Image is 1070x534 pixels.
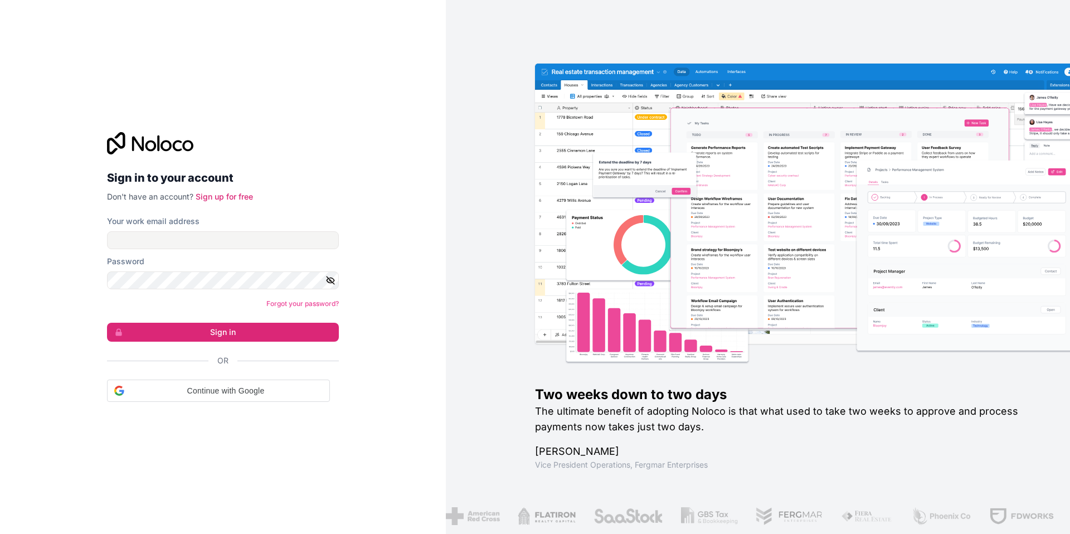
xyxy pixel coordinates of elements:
[196,192,253,201] a: Sign up for free
[442,507,497,525] img: /assets/american-red-cross-BAupjrZR.png
[678,507,735,525] img: /assets/gbstax-C-GtDUiK.png
[107,380,330,402] div: Continue with Google
[129,385,323,397] span: Continue with Google
[838,507,891,525] img: /assets/fiera-fwj2N5v4.png
[535,386,1034,404] h1: Two weeks down to two days
[107,192,193,201] span: Don't have an account?
[590,507,660,525] img: /assets/saastock-C6Zbiodz.png
[535,404,1034,435] h2: The ultimate benefit of adopting Noloco is that what used to take two weeks to approve and proces...
[535,444,1034,459] h1: [PERSON_NAME]
[515,507,573,525] img: /assets/flatiron-C8eUkumj.png
[107,271,339,289] input: Password
[107,256,144,267] label: Password
[107,168,339,188] h2: Sign in to your account
[266,299,339,308] a: Forgot your password?
[752,507,820,525] img: /assets/fergmar-CudnrXN5.png
[107,231,339,249] input: Email address
[535,459,1034,470] h1: Vice President Operations , Fergmar Enterprises
[986,507,1051,525] img: /assets/fdworks-Bi04fVtw.png
[107,323,339,342] button: Sign in
[217,355,228,366] span: Or
[107,216,200,227] label: Your work email address
[908,507,969,525] img: /assets/phoenix-BREaitsQ.png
